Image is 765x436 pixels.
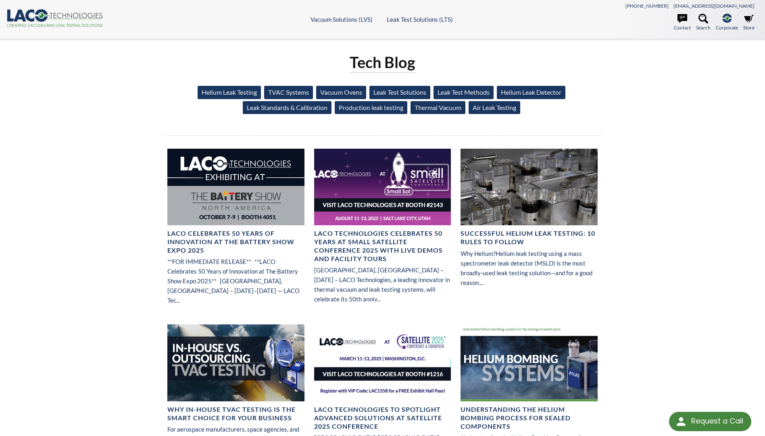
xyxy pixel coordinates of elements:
div: Request a Call [691,412,743,430]
a: [PHONE_NUMBER] [625,3,669,9]
p: [GEOGRAPHIC_DATA], [GEOGRAPHIC_DATA] – [DATE] – LACO Technologies, a leading innovator in thermal... [314,265,451,304]
a: Contact [674,14,691,31]
span: Corporate [716,24,738,31]
h4: LACO Technologies Celebrates 50 Years at Small Satellite Conference 2025 with Live Demos and Faci... [314,229,451,263]
a: Helium Leak Testing [198,86,261,99]
p: **FOR IMMEDIATE RELEASE** **LACO Celebrates 50 Years of Innovation at The Battery Show Expo 2025*... [167,257,304,305]
a: [EMAIL_ADDRESS][DOMAIN_NAME] [673,3,755,9]
h1: Tech Blog [350,52,415,73]
a: LACO Celebrates 50 Years of Innovation at The Battery Show Expo 2025**FOR IMMEDIATE RELEASE** **L... [167,149,304,311]
img: round button [675,415,688,428]
a: Leak Test Solutions (LTS) [387,16,453,23]
a: Thermal Vacuum [411,101,465,114]
a: Leak Test Solutions [369,86,430,99]
a: Air Leak Testing [469,101,520,114]
h4: LACO Technologies to Spotlight Advanced Solutions at Satellite 2025 Conference [314,405,451,430]
h4: LACO Celebrates 50 Years of Innovation at The Battery Show Expo 2025 [167,229,304,254]
a: Store [743,14,755,31]
a: Leak Standards & Calibration [243,101,331,114]
h4: Understanding the Helium Bombing Process for Sealed Components [461,405,597,430]
a: Vacuum Solutions (LVS) [311,16,373,23]
a: Manufacturing image showing customer toolingSuccessful Helium Leak Testing: 10 Rules to FollowWhy... [461,149,597,294]
a: LACO Technologies at SmallSat 2025 Booth 2413LACO Technologies Celebrates 50 Years at Small Satel... [314,149,451,310]
a: Helium Leak Detector [497,86,565,99]
a: Vacuum Ovens [316,86,366,99]
h4: Successful Helium Leak Testing: 10 Rules to Follow [461,229,597,246]
a: Leak Test Methods [434,86,494,99]
h4: Why In-House TVAC Testing is the Smart Choice for Your Business [167,405,304,422]
div: Request a Call [669,412,751,431]
a: Production leak testing [335,101,407,114]
a: TVAC Systems [264,86,313,99]
a: Search [696,14,711,31]
p: Why Helium?Helium leak testing using a mass spectrometer leak detector (MSLD) is the most broadly... [461,249,597,287]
